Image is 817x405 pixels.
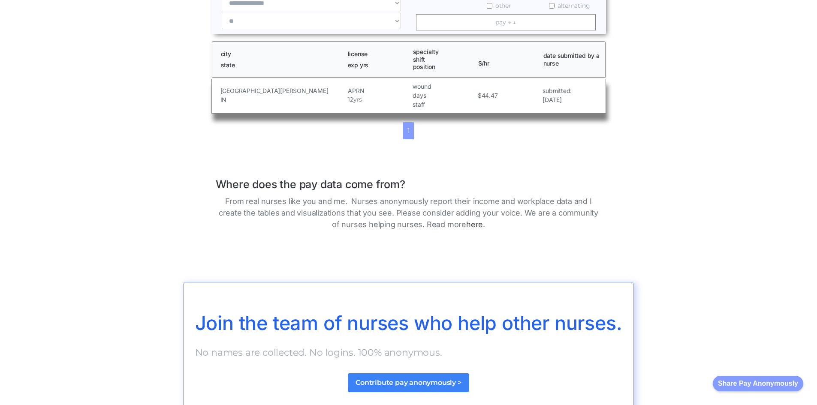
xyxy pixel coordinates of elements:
span: other [495,1,511,10]
h1: date submitted by a nurse [543,52,601,67]
h1: state [221,61,340,69]
a: here [466,220,483,229]
a: submitted:[DATE] [543,86,572,104]
h1: Where does the pay data come from? [216,169,602,191]
a: pay ↑ ↓ [416,14,596,30]
h5: days [413,91,475,100]
h5: 12 [348,95,353,104]
h1: specialty [413,48,470,56]
a: 1 [403,122,414,139]
h1: $/hr [478,52,536,67]
h5: APRN [348,86,410,95]
h1: shift [413,56,470,63]
input: alternating [549,3,555,9]
h5: IN [220,95,346,104]
h1: city [221,50,340,58]
h5: staff [413,100,475,109]
p: No names are collected. No logins. 100% anonymous. [195,345,622,360]
h5: yrs [353,95,362,104]
span: Join the team of nurses who help other nurses. [195,311,622,335]
input: other [487,3,492,9]
div: List [211,122,606,139]
h5: [DATE] [543,95,572,104]
h1: position [413,63,470,71]
h5: submitted: [543,86,572,95]
h5: 44.47 [482,91,498,100]
a: Contribute pay anonymously > [348,373,469,392]
p: From real nurses like you and me. Nurses anonymously report their income and workplace data and I... [216,195,602,230]
h1: exp yrs [348,61,405,69]
h5: [GEOGRAPHIC_DATA][PERSON_NAME] [220,86,346,95]
button: Share Pay Anonymously [713,376,803,391]
h5: $ [478,91,482,100]
span: alternating [558,1,590,10]
h1: license [348,50,405,58]
h5: wound [413,82,475,91]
